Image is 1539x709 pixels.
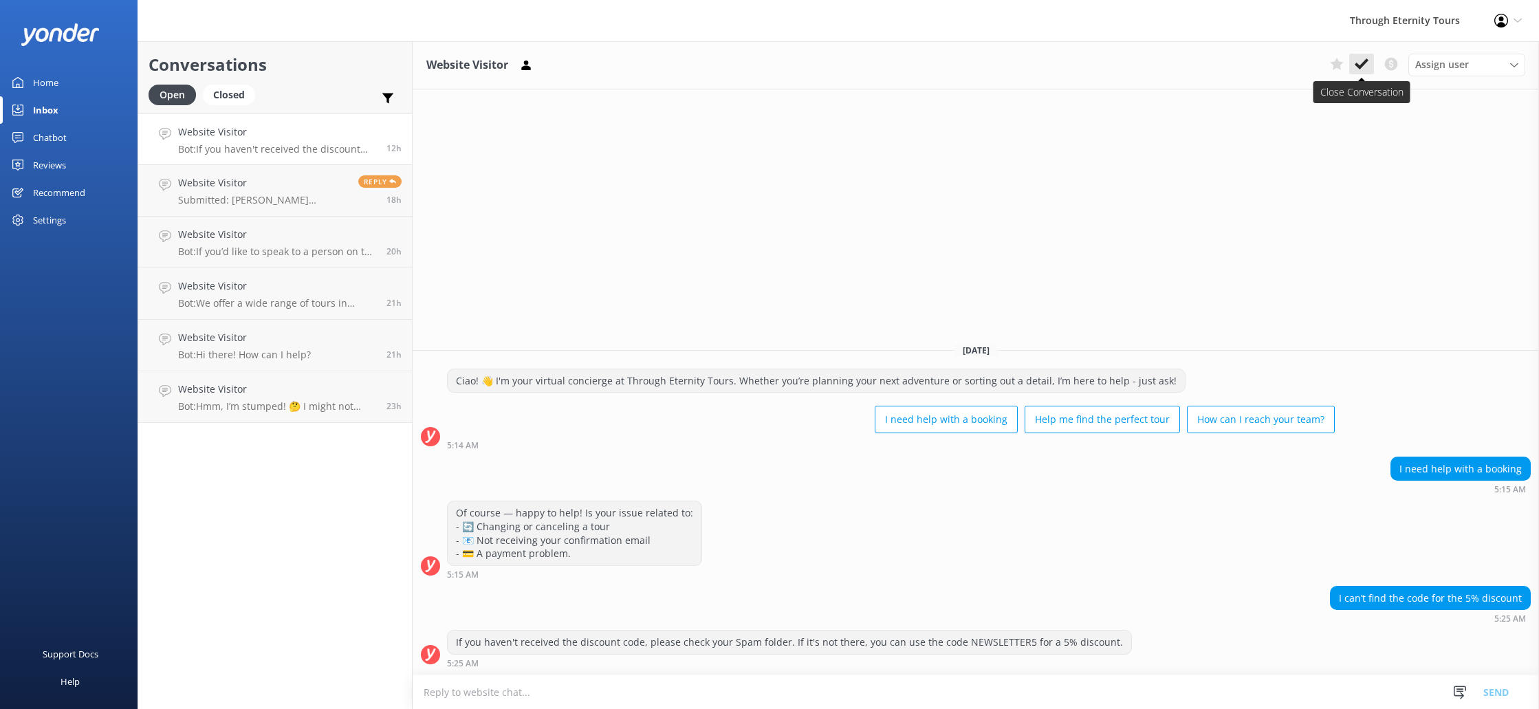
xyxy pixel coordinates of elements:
[33,179,85,206] div: Recommend
[178,382,376,397] h4: Website Visitor
[1330,613,1531,623] div: Sep 24 2025 05:25am (UTC +02:00) Europe/Amsterdam
[178,297,376,309] p: Bot: We offer a wide range of tours in [GEOGRAPHIC_DATA], from iconic landmarks like the [GEOGRAP...
[448,631,1131,654] div: If you haven't received the discount code, please check your Spam folder. If it's not there, you ...
[43,640,98,668] div: Support Docs
[178,124,376,140] h4: Website Visitor
[386,297,402,309] span: Sep 23 2025 08:11pm (UTC +02:00) Europe/Amsterdam
[448,369,1185,393] div: Ciao! 👋 I'm your virtual concierge at Through Eternity Tours. Whether you’re planning your next a...
[447,569,702,579] div: Sep 24 2025 05:15am (UTC +02:00) Europe/Amsterdam
[875,406,1018,433] button: I need help with a booking
[138,268,412,320] a: Website VisitorBot:We offer a wide range of tours in [GEOGRAPHIC_DATA], from iconic landmarks lik...
[954,345,998,356] span: [DATE]
[1331,587,1530,610] div: I can’t find the code for the 5% discount
[1415,57,1469,72] span: Assign user
[203,85,255,105] div: Closed
[178,194,348,206] p: Submitted: [PERSON_NAME] [EMAIL_ADDRESS][DOMAIN_NAME] Does the [GEOGRAPHIC_DATA] Tour with Dome C...
[1391,457,1530,481] div: I need help with a booking
[1025,406,1180,433] button: Help me find the perfect tour
[178,175,348,190] h4: Website Visitor
[447,440,1335,450] div: Sep 24 2025 05:14am (UTC +02:00) Europe/Amsterdam
[33,206,66,234] div: Settings
[33,151,66,179] div: Reviews
[21,23,100,46] img: yonder-white-logo.png
[149,85,196,105] div: Open
[138,165,412,217] a: Website VisitorSubmitted: [PERSON_NAME] [EMAIL_ADDRESS][DOMAIN_NAME] Does the [GEOGRAPHIC_DATA] T...
[447,658,1132,668] div: Sep 24 2025 05:25am (UTC +02:00) Europe/Amsterdam
[1390,484,1531,494] div: Sep 24 2025 05:15am (UTC +02:00) Europe/Amsterdam
[386,142,402,154] span: Sep 24 2025 05:25am (UTC +02:00) Europe/Amsterdam
[178,400,376,413] p: Bot: Hmm, I’m stumped! 🤔 I might not have the answer to that one, but our amazing team definitely...
[149,52,402,78] h2: Conversations
[178,279,376,294] h4: Website Visitor
[33,69,58,96] div: Home
[149,87,203,102] a: Open
[138,217,412,268] a: Website VisitorBot:If you’d like to speak to a person on the Through Eternity Tours team, please ...
[138,113,412,165] a: Website VisitorBot:If you haven't received the discount code, please check your Spam folder. If i...
[358,175,402,188] span: Reply
[1187,406,1335,433] button: How can I reach your team?
[1494,615,1526,623] strong: 5:25 AM
[426,56,508,74] h3: Website Visitor
[448,501,701,565] div: Of course — happy to help! Is your issue related to: - 🔄 Changing or canceling a tour - 📧 Not rec...
[386,400,402,412] span: Sep 23 2025 05:47pm (UTC +02:00) Europe/Amsterdam
[178,246,376,258] p: Bot: If you’d like to speak to a person on the Through Eternity Tours team, please call [PHONE_NU...
[33,96,58,124] div: Inbox
[138,371,412,423] a: Website VisitorBot:Hmm, I’m stumped! 🤔 I might not have the answer to that one, but our amazing t...
[203,87,262,102] a: Closed
[33,124,67,151] div: Chatbot
[178,227,376,242] h4: Website Visitor
[386,246,402,257] span: Sep 23 2025 08:55pm (UTC +02:00) Europe/Amsterdam
[61,668,80,695] div: Help
[1494,486,1526,494] strong: 5:15 AM
[178,349,311,361] p: Bot: Hi there! How can I help?
[1408,54,1525,76] div: Assign User
[447,441,479,450] strong: 5:14 AM
[447,571,479,579] strong: 5:15 AM
[386,194,402,206] span: Sep 23 2025 11:39pm (UTC +02:00) Europe/Amsterdam
[386,349,402,360] span: Sep 23 2025 07:52pm (UTC +02:00) Europe/Amsterdam
[447,659,479,668] strong: 5:25 AM
[178,143,376,155] p: Bot: If you haven't received the discount code, please check your Spam folder. If it's not there,...
[138,320,412,371] a: Website VisitorBot:Hi there! How can I help?21h
[178,330,311,345] h4: Website Visitor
